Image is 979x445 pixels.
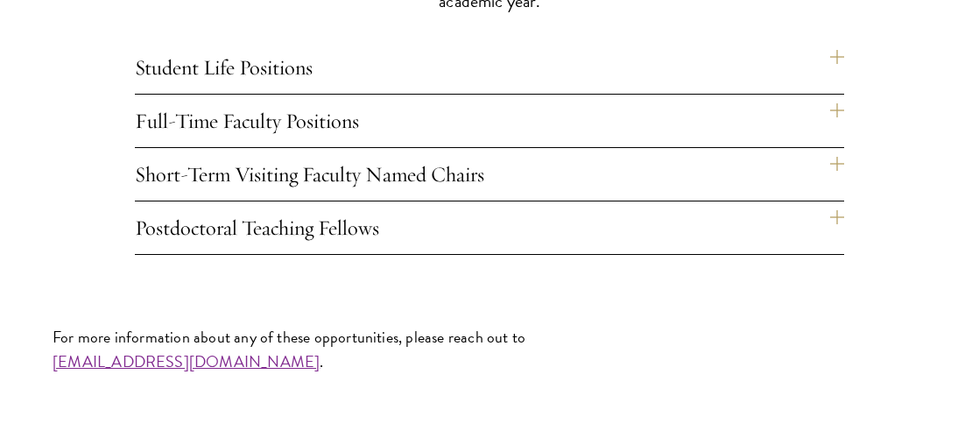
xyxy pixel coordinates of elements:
h4: Full-Time Faculty Positions [135,95,844,147]
h4: Student Life Positions [135,41,844,94]
h4: Postdoctoral Teaching Fellows [135,201,844,254]
p: For more information about any of these opportunities, please reach out to . [53,325,926,374]
h4: Short-Term Visiting Faculty Named Chairs [135,148,844,201]
a: [EMAIL_ADDRESS][DOMAIN_NAME] [53,350,320,373]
